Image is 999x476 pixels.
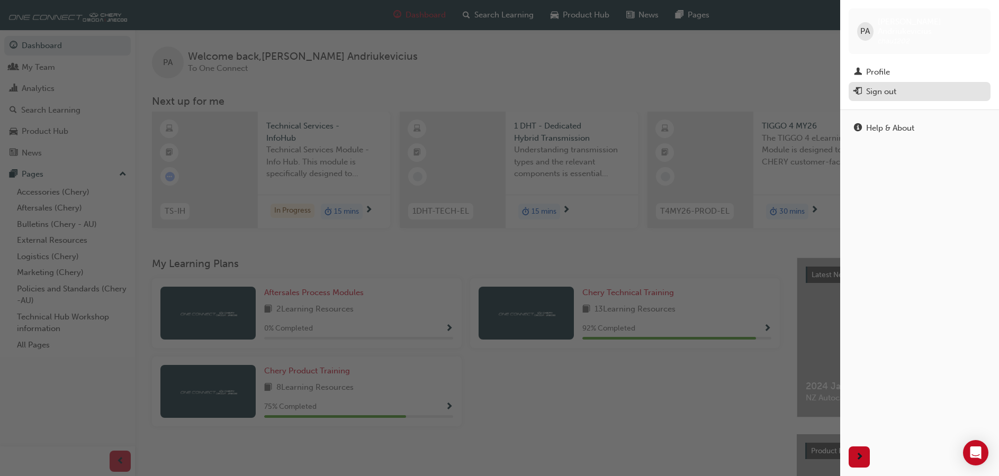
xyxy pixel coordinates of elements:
span: man-icon [854,68,862,77]
div: Profile [866,66,890,78]
span: next-icon [856,451,863,464]
span: PA [860,25,870,38]
a: Profile [849,62,991,82]
div: Sign out [866,86,896,98]
span: chau1202 [878,36,910,45]
button: Sign out [849,82,991,102]
a: Help & About [849,118,991,138]
span: info-icon [854,124,862,133]
div: Open Intercom Messenger [963,440,988,465]
span: exit-icon [854,87,862,97]
span: [PERSON_NAME] Andriukevicius [878,17,982,36]
div: Help & About [866,122,914,134]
